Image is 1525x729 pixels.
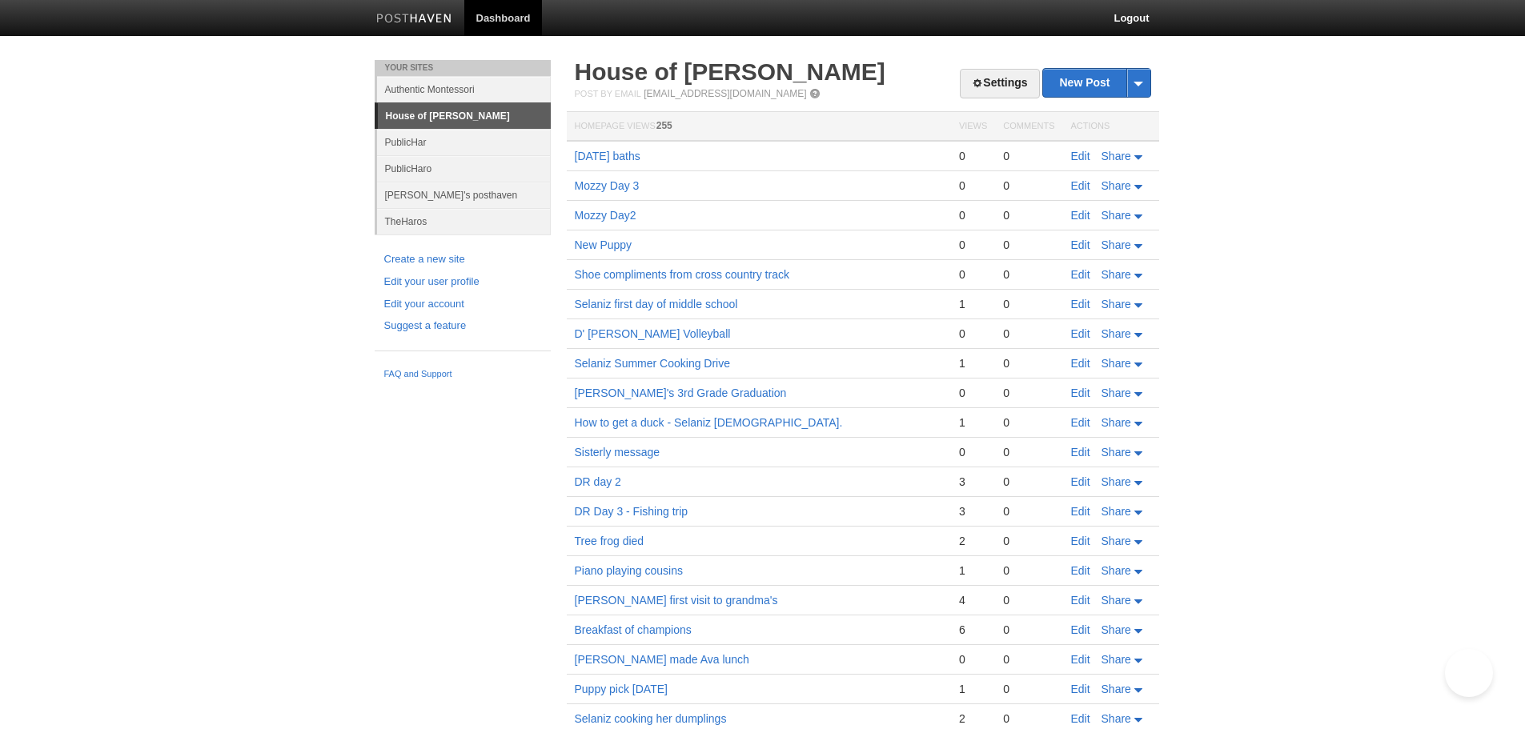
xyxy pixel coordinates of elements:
div: 0 [1003,356,1054,371]
a: PublicHaro [377,155,551,182]
a: DR Day 3 - Fishing trip [575,505,688,518]
a: Edit [1071,327,1090,340]
span: Share [1102,446,1131,459]
div: 0 [1003,208,1054,222]
div: 0 [959,267,987,282]
span: Share [1102,623,1131,636]
a: Authentic Montessori [377,76,551,102]
a: Edit your user profile [384,274,541,290]
iframe: Help Scout Beacon - Open [1445,649,1493,697]
th: Actions [1063,112,1159,142]
div: 1 [959,563,987,578]
a: Edit [1071,446,1090,459]
th: Comments [995,112,1062,142]
span: Post by Email [575,89,641,98]
div: 0 [1003,623,1054,637]
span: Share [1102,268,1131,281]
a: How to get a duck - Selaniz [DEMOGRAPHIC_DATA]. [575,416,843,429]
a: Edit [1071,712,1090,725]
div: 0 [959,149,987,163]
div: 1 [959,356,987,371]
div: 0 [959,326,987,341]
span: Share [1102,327,1131,340]
div: 0 [1003,504,1054,519]
div: 0 [1003,593,1054,607]
div: 0 [1003,711,1054,726]
div: 0 [1003,682,1054,696]
div: 6 [959,623,987,637]
span: 255 [656,120,672,131]
div: 0 [959,178,987,193]
a: Edit [1071,209,1090,222]
a: New Puppy [575,238,632,251]
img: Posthaven-bar [376,14,452,26]
a: Selaniz first day of middle school [575,298,738,310]
a: DR day 2 [575,475,621,488]
a: [DATE] baths [575,150,640,162]
a: Shoe compliments from cross country track [575,268,789,281]
a: PublicHar [377,129,551,155]
a: [PERSON_NAME] made Ava lunch [575,653,749,666]
div: 0 [1003,563,1054,578]
div: 0 [1003,534,1054,548]
a: Tree frog died [575,535,644,547]
a: Edit [1071,416,1090,429]
div: 1 [959,682,987,696]
a: [PERSON_NAME]'s 3rd Grade Graduation [575,387,787,399]
a: Edit your account [384,296,541,313]
div: 0 [959,238,987,252]
div: 2 [959,534,987,548]
a: Edit [1071,238,1090,251]
div: 0 [1003,326,1054,341]
a: Edit [1071,357,1090,370]
a: House of [PERSON_NAME] [378,103,551,129]
a: D' [PERSON_NAME] Volleyball [575,327,731,340]
a: [PERSON_NAME]'s posthaven [377,182,551,208]
div: 4 [959,593,987,607]
a: Puppy pick [DATE] [575,683,668,695]
a: Edit [1071,564,1090,577]
a: [PERSON_NAME] first visit to grandma's [575,594,778,607]
div: 0 [1003,475,1054,489]
span: Share [1102,416,1131,429]
a: Edit [1071,505,1090,518]
a: Edit [1071,268,1090,281]
div: 1 [959,415,987,430]
a: Settings [960,69,1039,98]
div: 0 [1003,238,1054,252]
span: Share [1102,150,1131,162]
div: 3 [959,504,987,519]
span: Share [1102,298,1131,310]
span: Share [1102,535,1131,547]
div: 1 [959,297,987,311]
a: Edit [1071,150,1090,162]
div: 0 [1003,415,1054,430]
a: Suggest a feature [384,318,541,334]
a: Edit [1071,179,1090,192]
a: New Post [1043,69,1150,97]
div: 3 [959,475,987,489]
span: Share [1102,475,1131,488]
a: Edit [1071,298,1090,310]
div: 0 [1003,445,1054,459]
th: Homepage Views [567,112,951,142]
a: Selaniz cooking her dumplings [575,712,727,725]
div: 0 [959,386,987,400]
a: Piano playing cousins [575,564,683,577]
div: 0 [1003,386,1054,400]
a: Edit [1071,535,1090,547]
a: Create a new site [384,251,541,268]
span: Share [1102,387,1131,399]
div: 2 [959,711,987,726]
span: Share [1102,209,1131,222]
a: TheHaros [377,208,551,234]
div: 0 [1003,267,1054,282]
span: Share [1102,594,1131,607]
span: Share [1102,179,1131,192]
a: Edit [1071,387,1090,399]
a: House of [PERSON_NAME] [575,58,885,85]
span: Share [1102,505,1131,518]
span: Share [1102,653,1131,666]
a: Edit [1071,683,1090,695]
span: Share [1102,564,1131,577]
